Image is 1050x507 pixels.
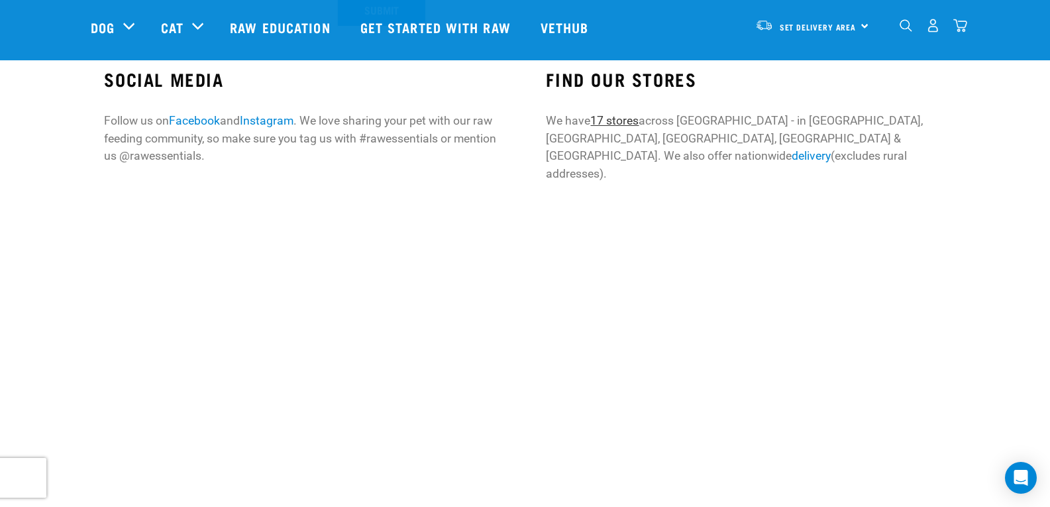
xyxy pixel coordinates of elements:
p: Follow us on and . We love sharing your pet with our raw feeding community, so make sure you tag ... [104,112,503,164]
a: Vethub [527,1,605,54]
p: We have across [GEOGRAPHIC_DATA] - in [GEOGRAPHIC_DATA], [GEOGRAPHIC_DATA], [GEOGRAPHIC_DATA], [G... [546,112,945,182]
a: Instagram [240,114,293,127]
img: home-icon@2x.png [953,19,967,32]
a: Facebook [169,114,220,127]
span: Set Delivery Area [780,25,857,29]
div: Open Intercom Messenger [1005,462,1037,494]
img: van-moving.png [755,19,773,31]
h3: SOCIAL MEDIA [104,69,503,89]
a: Dog [91,17,115,37]
img: user.png [926,19,940,32]
a: Raw Education [217,1,346,54]
img: home-icon-1@2x.png [900,19,912,32]
h3: FIND OUR STORES [546,69,945,89]
a: Get started with Raw [347,1,527,54]
a: Cat [161,17,184,37]
a: 17 stores [590,114,639,127]
a: delivery [792,149,831,162]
